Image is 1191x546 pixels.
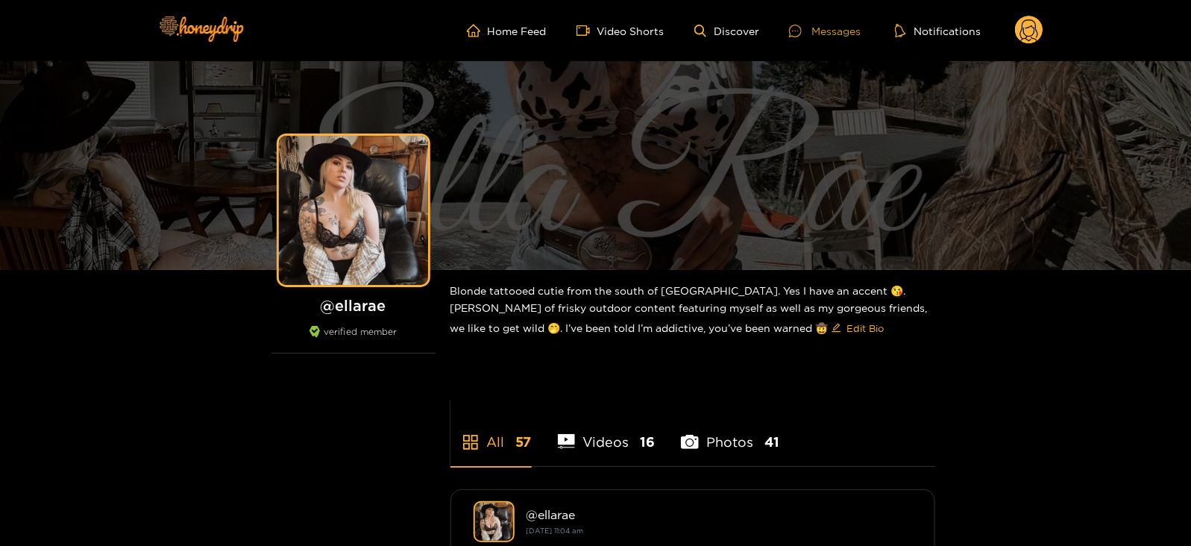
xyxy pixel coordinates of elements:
[832,323,841,334] span: edit
[516,433,532,451] span: 57
[271,326,436,354] div: verified member
[890,23,985,38] button: Notifications
[681,399,779,466] li: Photos
[527,508,912,521] div: @ ellarae
[462,433,480,451] span: appstore
[829,316,887,340] button: editEdit Bio
[450,399,532,466] li: All
[467,24,547,37] a: Home Feed
[576,24,664,37] a: Video Shorts
[789,22,861,40] div: Messages
[271,296,436,315] h1: @ ellarae
[847,321,884,336] span: Edit Bio
[474,501,515,542] img: ellarae
[527,527,584,535] small: [DATE] 11:04 am
[764,433,779,451] span: 41
[467,24,488,37] span: home
[558,399,656,466] li: Videos
[450,270,935,352] div: Blonde tattooed cutie from the south of [GEOGRAPHIC_DATA]. Yes I have an accent 😘. [PERSON_NAME] ...
[576,24,597,37] span: video-camera
[694,25,759,37] a: Discover
[640,433,655,451] span: 16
